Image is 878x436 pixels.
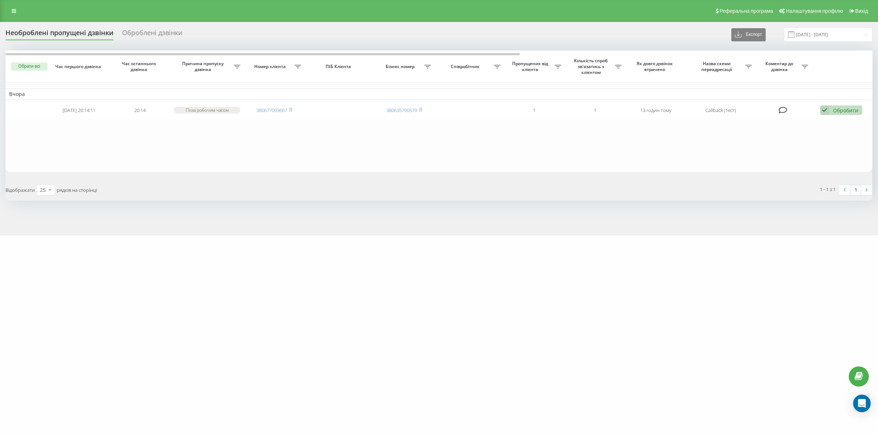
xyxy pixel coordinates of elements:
[11,63,48,71] button: Обрати всі
[632,61,680,72] span: Як довго дзвінок втрачено
[820,186,836,193] div: 1 - 1 з 1
[174,61,233,72] span: Причина пропуску дзвінка
[248,64,294,70] span: Номер клієнта
[5,187,35,193] span: Відображати
[5,89,873,100] td: Вчора
[833,107,858,114] div: Обробити
[504,101,565,119] td: 1
[116,61,164,72] span: Час останнього дзвінка
[686,101,755,119] td: Callback (тест)
[850,185,861,195] a: 1
[378,64,424,70] span: Бізнес номер
[49,101,110,119] td: [DATE] 20:14:11
[508,61,555,72] span: Пропущених від клієнта
[386,107,417,113] a: 380635790579
[853,395,871,412] div: Open Intercom Messenger
[311,64,367,70] span: ПІБ Клієнта
[569,58,615,75] span: Кількість спроб зв'язатись з клієнтом
[855,8,868,14] span: Вихід
[759,61,802,72] span: Коментар до дзвінка
[40,186,46,194] div: 25
[55,64,103,70] span: Час першого дзвінка
[786,8,843,14] span: Налаштування профілю
[57,187,97,193] span: рядків на сторінці
[256,107,287,113] a: 380677093667
[122,29,182,40] div: Оброблені дзвінки
[174,107,240,113] div: Поза робочим часом
[438,64,494,70] span: Співробітник
[625,101,686,119] td: 13 годин тому
[720,8,773,14] span: Реферальна програма
[109,101,170,119] td: 20:14
[731,28,766,41] button: Експорт
[690,61,745,72] span: Назва схеми переадресації
[565,101,626,119] td: 1
[5,29,113,40] div: Необроблені пропущені дзвінки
